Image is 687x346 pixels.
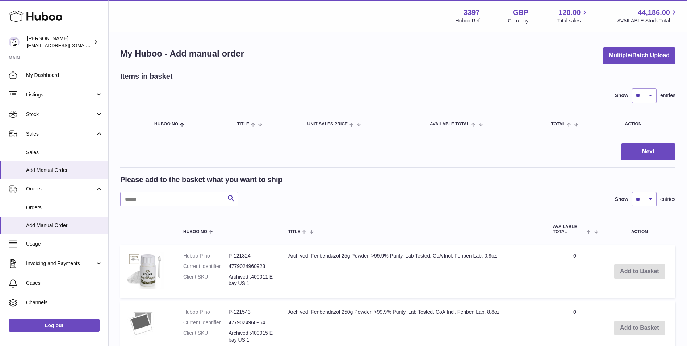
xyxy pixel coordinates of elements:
[26,260,95,267] span: Invoicing and Payments
[430,122,469,127] span: AVAILABLE Total
[456,17,480,24] div: Huboo Ref
[120,48,244,59] h1: My Huboo - Add manual order
[26,167,103,174] span: Add Manual Order
[27,42,106,48] span: [EMAIL_ADDRESS][DOMAIN_NAME]
[26,91,95,98] span: Listings
[26,222,103,229] span: Add Manual Order
[229,252,274,259] dd: P-121324
[603,47,675,64] button: Multiple/Batch Upload
[617,8,678,24] a: 44,186.00 AVAILABLE Stock Total
[26,131,95,137] span: Sales
[183,252,229,259] dt: Huboo P no
[127,309,156,338] img: Archived :Fenbendazol 250g Powder, >99.9% Purity, Lab Tested, CoA Incl, Fenben Lab, 8.8oz
[154,122,178,127] span: Huboo no
[26,72,103,79] span: My Dashboard
[553,225,585,234] span: AVAILABLE Total
[660,92,675,99] span: entries
[604,217,675,241] th: Action
[464,8,480,17] strong: 3397
[557,17,589,24] span: Total sales
[26,280,103,287] span: Cases
[508,17,529,24] div: Currency
[615,196,628,203] label: Show
[9,37,20,48] img: sales@canchema.com
[26,299,103,306] span: Channels
[229,309,274,316] dd: P-121543
[26,149,103,156] span: Sales
[229,330,274,343] dd: Archived :400015 Ebay US 1
[26,240,103,247] span: Usage
[183,309,229,316] dt: Huboo P no
[26,111,95,118] span: Stock
[183,263,229,270] dt: Current identifier
[621,143,675,160] button: Next
[617,17,678,24] span: AVAILABLE Stock Total
[513,8,528,17] strong: GBP
[638,8,670,17] span: 44,186.00
[229,263,274,270] dd: 4779024960923
[307,122,348,127] span: Unit Sales Price
[183,330,229,343] dt: Client SKU
[127,252,164,289] img: Archived :Fenbendazol 25g Powder, >99.9% Purity, Lab Tested, CoA Incl, Fenben Lab, 0.9oz
[183,319,229,326] dt: Current identifier
[120,71,173,81] h2: Items in basket
[229,319,274,326] dd: 4779024960954
[557,8,589,24] a: 120.00 Total sales
[625,122,668,127] div: Action
[120,175,282,185] h2: Please add to the basket what you want to ship
[27,35,92,49] div: [PERSON_NAME]
[9,319,100,332] a: Log out
[183,273,229,287] dt: Client SKU
[615,92,628,99] label: Show
[281,245,546,298] td: Archived :Fenbendazol 25g Powder, >99.9% Purity, Lab Tested, CoA Incl, Fenben Lab, 0.9oz
[546,245,604,298] td: 0
[229,273,274,287] dd: Archived :400011 Ebay US 1
[551,122,565,127] span: Total
[660,196,675,203] span: entries
[26,204,103,211] span: Orders
[237,122,249,127] span: Title
[183,230,207,234] span: Huboo no
[288,230,300,234] span: Title
[26,185,95,192] span: Orders
[558,8,581,17] span: 120.00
